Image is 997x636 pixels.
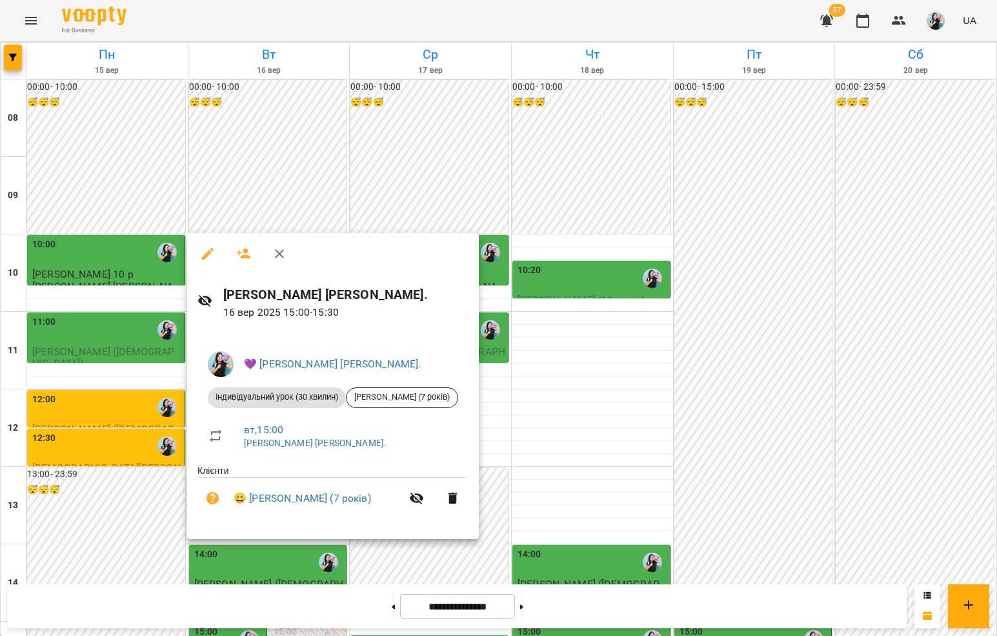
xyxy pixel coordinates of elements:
[223,305,468,320] p: 16 вер 2025 15:00 - 15:30
[234,491,371,506] a: 😀 [PERSON_NAME] (7 років)
[346,387,458,408] div: [PERSON_NAME] (7 років)
[244,438,387,448] a: [PERSON_NAME] [PERSON_NAME].
[244,424,283,436] a: вт , 15:00
[244,358,421,370] a: 💜 [PERSON_NAME] [PERSON_NAME].
[223,285,468,305] h6: [PERSON_NAME] [PERSON_NAME].
[347,391,458,403] span: [PERSON_NAME] (7 років)
[197,483,228,514] button: Візит ще не сплачено. Додати оплату?
[208,351,234,377] img: 2498a80441ea744641c5a9678fe7e6ac.jpeg
[208,391,346,403] span: Індивідуальний урок (30 хвилин)
[197,464,468,524] ul: Клієнти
